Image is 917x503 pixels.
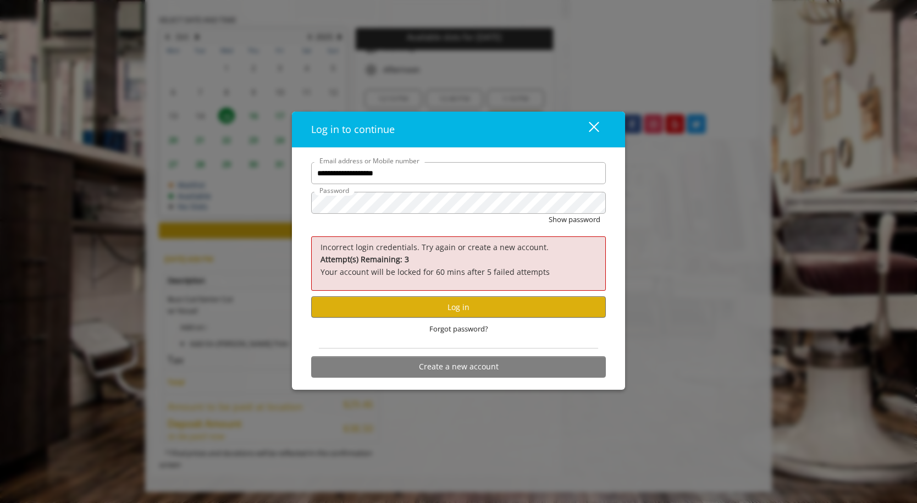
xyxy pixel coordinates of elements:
[429,323,488,335] span: Forgot password?
[311,192,606,214] input: Password
[311,162,606,184] input: Email address or Mobile number
[314,156,425,166] label: Email address or Mobile number
[311,296,606,318] button: Log in
[311,123,395,136] span: Log in to continue
[311,356,606,378] button: Create a new account
[321,254,409,264] b: Attempt(s) Remaining: 3
[576,121,598,137] div: close dialog
[321,253,596,278] p: Your account will be locked for 60 mins after 5 failed attempts
[568,118,606,141] button: close dialog
[549,214,600,225] button: Show password
[314,185,355,196] label: Password
[321,242,549,252] span: Incorrect login credentials. Try again or create a new account.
